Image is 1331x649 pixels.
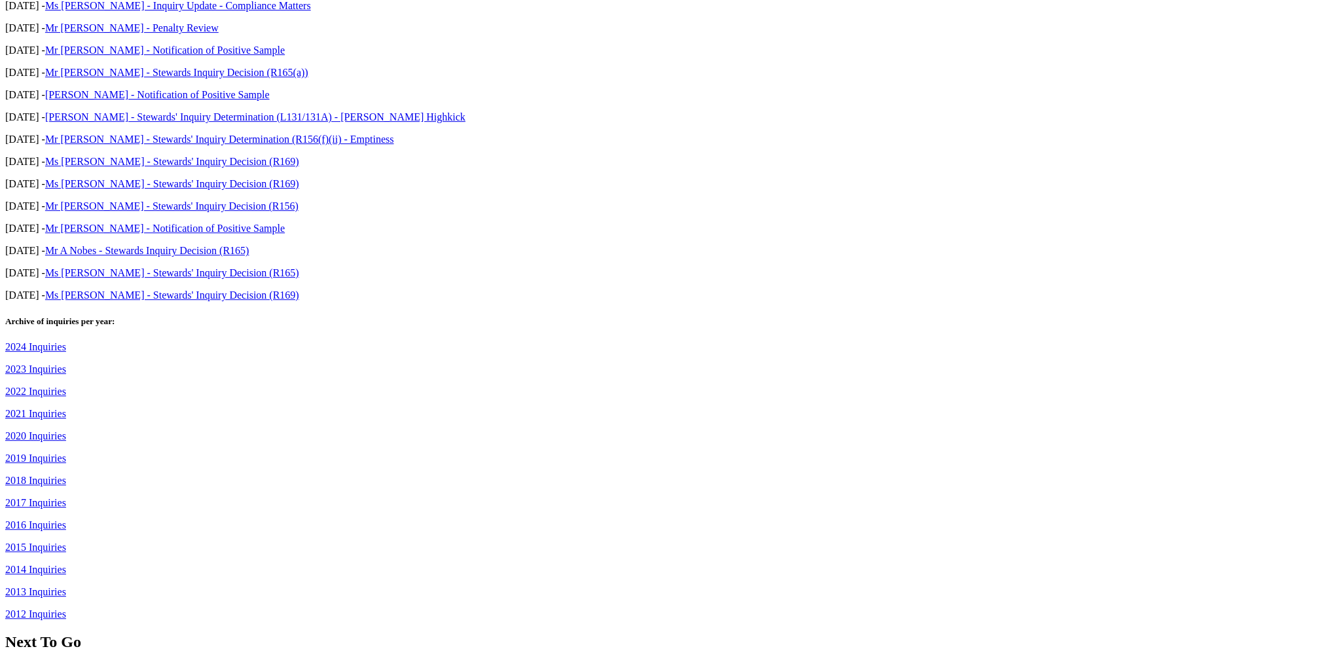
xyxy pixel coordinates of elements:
a: 2013 Inquiries [5,586,66,597]
a: 2018 Inquiries [5,475,66,486]
p: [DATE] - [5,156,1326,168]
p: [DATE] - [5,134,1326,145]
a: 2014 Inquiries [5,564,66,575]
p: [DATE] - [5,289,1326,301]
a: 2019 Inquiries [5,453,66,464]
a: Mr [PERSON_NAME] - Stewards' Inquiry Decision (R156) [45,200,299,212]
p: [DATE] - [5,22,1326,34]
a: 2021 Inquiries [5,408,66,419]
a: Ms [PERSON_NAME] - Stewards' Inquiry Decision (R169) [45,178,299,189]
p: [DATE] - [5,89,1326,101]
a: Ms [PERSON_NAME] - Stewards' Inquiry Decision (R169) [45,156,299,167]
p: [DATE] - [5,267,1326,279]
a: Mr A Nobes - Stewards Inquiry Decision (R165) [45,245,249,256]
a: [PERSON_NAME] - Notification of Positive Sample [45,89,270,100]
p: [DATE] - [5,111,1326,123]
a: [PERSON_NAME] - Stewards' Inquiry Determination (L131/131A) - [PERSON_NAME] Highkick [45,111,465,122]
h5: Archive of inquiries per year: [5,316,1326,327]
a: 2024 Inquiries [5,341,66,352]
a: 2020 Inquiries [5,430,66,441]
a: 2023 Inquiries [5,363,66,375]
a: Ms [PERSON_NAME] - Stewards' Inquiry Decision (R165) [45,267,299,278]
p: [DATE] - [5,45,1326,56]
a: Ms [PERSON_NAME] - Stewards' Inquiry Decision (R169) [45,289,299,301]
p: [DATE] - [5,200,1326,212]
a: 2017 Inquiries [5,497,66,508]
a: Mr [PERSON_NAME] - Notification of Positive Sample [45,223,285,234]
p: [DATE] - [5,245,1326,257]
a: Mr [PERSON_NAME] - Stewards Inquiry Decision (R165(a)) [45,67,308,78]
p: [DATE] - [5,67,1326,79]
a: 2022 Inquiries [5,386,66,397]
p: [DATE] - [5,178,1326,190]
p: [DATE] - [5,223,1326,234]
a: Mr [PERSON_NAME] - Penalty Review [45,22,219,33]
a: 2012 Inquiries [5,608,66,620]
a: 2015 Inquiries [5,542,66,553]
a: Mr [PERSON_NAME] - Notification of Positive Sample [45,45,285,56]
a: Mr [PERSON_NAME] - Stewards' Inquiry Determination (R156(f)(ii) - Emptiness [45,134,394,145]
a: 2016 Inquiries [5,519,66,530]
